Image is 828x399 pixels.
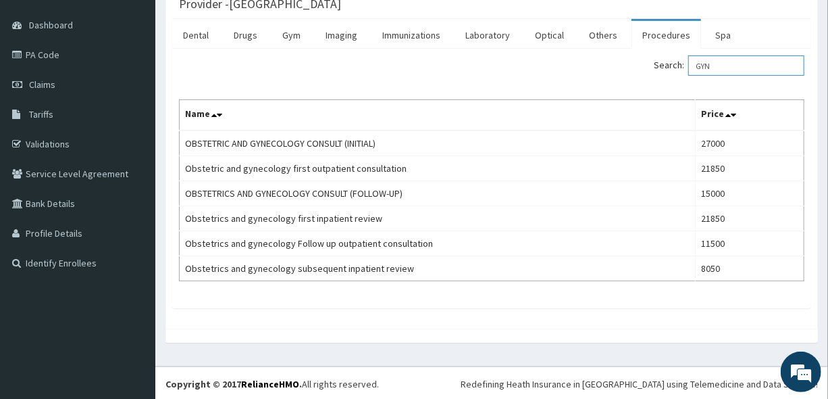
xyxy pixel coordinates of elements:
[180,100,696,131] th: Name
[688,55,804,76] input: Search:
[695,181,804,206] td: 15000
[180,256,696,281] td: Obstetrics and gynecology subsequent inpatient review
[241,378,299,390] a: RelianceHMO
[180,181,696,206] td: OBSTETRICS AND GYNECOLOGY CONSULT (FOLLOW-UP)
[695,206,804,231] td: 21850
[271,21,311,49] a: Gym
[461,377,818,391] div: Redefining Heath Insurance in [GEOGRAPHIC_DATA] using Telemedicine and Data Science!
[25,68,55,101] img: d_794563401_company_1708531726252_794563401
[172,21,219,49] a: Dental
[704,21,742,49] a: Spa
[165,378,302,390] strong: Copyright © 2017 .
[29,78,55,91] span: Claims
[180,131,696,156] td: OBSTETRIC AND GYNECOLOGY CONSULT (INITIAL)
[455,21,521,49] a: Laboratory
[180,156,696,181] td: Obstetric and gynecology first outpatient consultation
[180,206,696,231] td: Obstetrics and gynecology first inpatient review
[29,19,73,31] span: Dashboard
[654,55,804,76] label: Search:
[78,116,186,252] span: We're online!
[695,131,804,156] td: 27000
[695,100,804,131] th: Price
[315,21,368,49] a: Imaging
[695,231,804,256] td: 11500
[222,7,254,39] div: Minimize live chat window
[70,76,227,93] div: Chat with us now
[180,231,696,256] td: Obstetrics and gynecology Follow up outpatient consultation
[7,260,257,308] textarea: Type your message and hit 'Enter'
[578,21,628,49] a: Others
[695,156,804,181] td: 21850
[631,21,701,49] a: Procedures
[371,21,451,49] a: Immunizations
[223,21,268,49] a: Drugs
[695,256,804,281] td: 8050
[29,108,53,120] span: Tariffs
[524,21,575,49] a: Optical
